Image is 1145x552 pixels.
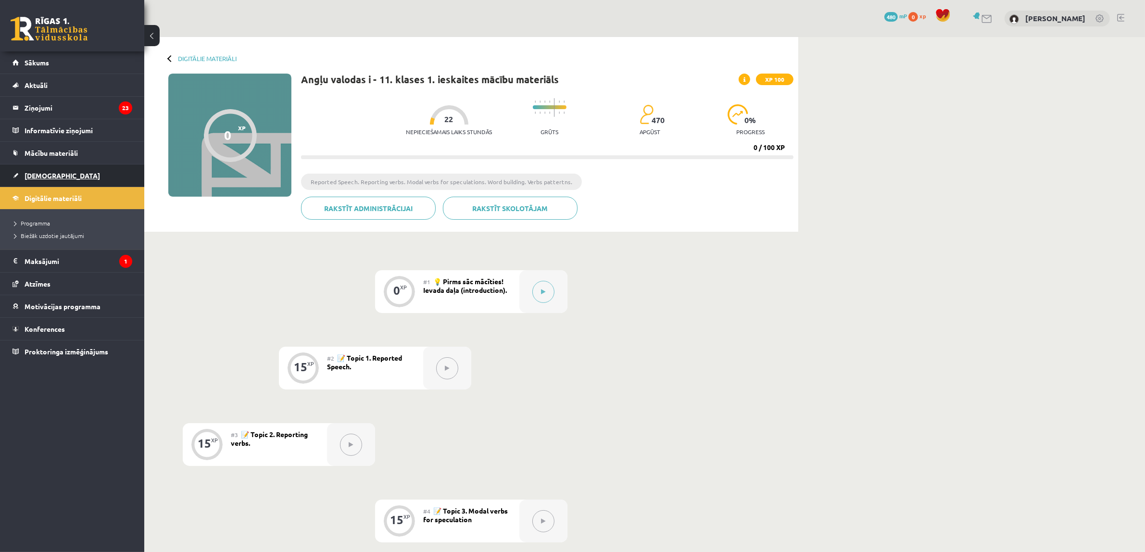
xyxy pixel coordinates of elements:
a: Programma [14,219,135,227]
div: XP [211,438,218,443]
span: 470 [652,116,665,125]
div: 15 [294,363,307,371]
a: Rakstīt skolotājam [443,197,578,220]
a: Proktoringa izmēģinājums [13,340,132,363]
span: Biežāk uzdotie jautājumi [14,232,84,239]
legend: Ziņojumi [25,97,132,119]
p: apgūst [640,128,660,135]
a: Digitālie materiāli [178,55,237,62]
img: Marks Daniels Legzdiņš [1009,14,1019,24]
img: icon-short-line-57e1e144782c952c97e751825c79c345078a6d821885a25fce030b3d8c18986b.svg [540,112,541,114]
img: icon-progress-161ccf0a02000e728c5f80fcf4c31c7af3da0e1684b2b1d7c360e028c24a22f1.svg [728,104,748,125]
a: Motivācijas programma [13,295,132,317]
div: 15 [198,439,211,448]
span: 0 [908,12,918,22]
a: Rakstīt administrācijai [301,197,436,220]
span: #4 [423,507,430,515]
span: 0 % [744,116,756,125]
a: [PERSON_NAME] [1025,13,1085,23]
span: xp [919,12,926,20]
legend: Informatīvie ziņojumi [25,119,132,141]
span: Sākums [25,58,49,67]
a: Konferences [13,318,132,340]
img: icon-short-line-57e1e144782c952c97e751825c79c345078a6d821885a25fce030b3d8c18986b.svg [549,100,550,103]
a: Sākums [13,51,132,74]
i: 1 [119,255,132,268]
span: 480 [884,12,898,22]
img: icon-short-line-57e1e144782c952c97e751825c79c345078a6d821885a25fce030b3d8c18986b.svg [559,100,560,103]
img: icon-short-line-57e1e144782c952c97e751825c79c345078a6d821885a25fce030b3d8c18986b.svg [559,112,560,114]
span: Motivācijas programma [25,302,101,311]
span: Programma [14,219,50,227]
a: [DEMOGRAPHIC_DATA] [13,164,132,187]
span: Digitālie materiāli [25,194,82,202]
span: 📝 Topic 3. Modal verbs for speculation [423,506,508,524]
img: icon-short-line-57e1e144782c952c97e751825c79c345078a6d821885a25fce030b3d8c18986b.svg [549,112,550,114]
span: Proktoringa izmēģinājums [25,347,108,356]
legend: Maksājumi [25,250,132,272]
span: [DEMOGRAPHIC_DATA] [25,171,100,180]
a: 480 mP [884,12,907,20]
a: Rīgas 1. Tālmācības vidusskola [11,17,88,41]
img: icon-short-line-57e1e144782c952c97e751825c79c345078a6d821885a25fce030b3d8c18986b.svg [535,112,536,114]
div: XP [307,361,314,366]
p: progress [736,128,765,135]
span: 💡 Pirms sāc mācīties! Ievada daļa (introduction). [423,277,507,294]
i: 23 [119,101,132,114]
h1: Angļu valodas i - 11. klases 1. ieskaites mācību materiāls [301,74,559,85]
p: Nepieciešamais laiks stundās [406,128,492,135]
a: Maksājumi1 [13,250,132,272]
span: Aktuāli [25,81,48,89]
a: Mācību materiāli [13,142,132,164]
img: students-c634bb4e5e11cddfef0936a35e636f08e4e9abd3cc4e673bd6f9a4125e45ecb1.svg [640,104,654,125]
a: Aktuāli [13,74,132,96]
span: 📝 Topic 2. Reporting verbs. [231,430,308,447]
div: 0 [393,286,400,295]
img: icon-short-line-57e1e144782c952c97e751825c79c345078a6d821885a25fce030b3d8c18986b.svg [540,100,541,103]
a: Atzīmes [13,273,132,295]
div: XP [403,514,410,519]
span: #2 [327,354,334,362]
span: Atzīmes [25,279,50,288]
img: icon-short-line-57e1e144782c952c97e751825c79c345078a6d821885a25fce030b3d8c18986b.svg [564,100,565,103]
span: Mācību materiāli [25,149,78,157]
img: icon-short-line-57e1e144782c952c97e751825c79c345078a6d821885a25fce030b3d8c18986b.svg [544,112,545,114]
a: Informatīvie ziņojumi [13,119,132,141]
a: Digitālie materiāli [13,187,132,209]
div: 15 [390,515,403,524]
span: mP [899,12,907,20]
span: 📝 Topic 1. Reported Speech. [327,353,402,371]
img: icon-short-line-57e1e144782c952c97e751825c79c345078a6d821885a25fce030b3d8c18986b.svg [544,100,545,103]
div: XP [400,285,407,290]
span: XP [238,125,246,131]
a: Ziņojumi23 [13,97,132,119]
div: 0 [224,128,231,142]
span: Konferences [25,325,65,333]
p: Grūts [541,128,558,135]
span: XP 100 [756,74,793,85]
a: 0 xp [908,12,931,20]
img: icon-long-line-d9ea69661e0d244f92f715978eff75569469978d946b2353a9bb055b3ed8787d.svg [554,98,555,117]
a: Biežāk uzdotie jautājumi [14,231,135,240]
span: #1 [423,278,430,286]
li: Reported Speech. Reporting verbs. Modal verbs for speculations. Word building. Verbs pattertns. [301,174,582,190]
img: icon-short-line-57e1e144782c952c97e751825c79c345078a6d821885a25fce030b3d8c18986b.svg [564,112,565,114]
span: 22 [445,115,453,124]
span: #3 [231,431,238,439]
img: icon-short-line-57e1e144782c952c97e751825c79c345078a6d821885a25fce030b3d8c18986b.svg [535,100,536,103]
